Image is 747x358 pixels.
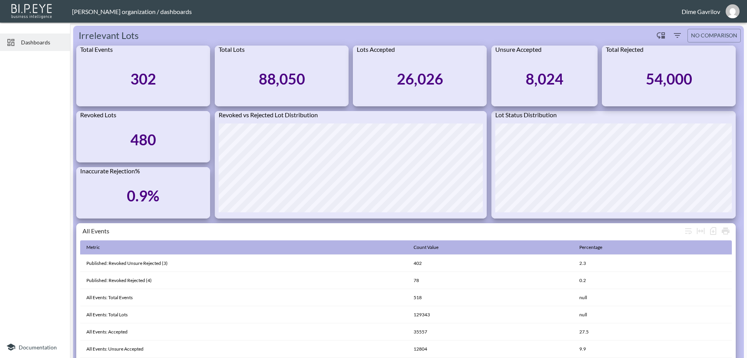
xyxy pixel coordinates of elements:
[76,46,210,58] div: Total Events
[215,46,349,58] div: Total Lots
[79,29,139,42] h5: Irrelevant Lots
[353,46,487,58] div: Lots Accepted
[720,2,745,21] button: dime@mutualart.com
[407,255,573,272] th: 402
[10,2,54,19] img: bipeye-logo
[573,323,732,340] th: 27.5
[602,46,736,58] div: Total Rejected
[491,111,736,123] div: Lot Status Distribution
[726,4,740,18] img: 824500bb9a4f4c3414e9e9585522625d
[414,243,449,252] span: Count Value
[80,340,407,358] th: All Events: Unsure Accepted
[671,29,684,42] button: Filters
[6,342,64,352] a: Documentation
[682,8,720,15] div: Dime Gavrilov
[407,323,573,340] th: 35557
[407,306,573,323] th: 129343
[707,225,719,237] div: Number of rows selected for download: 12
[80,323,407,340] th: All Events: Accepted
[655,29,667,42] div: Enable/disable chart dragging
[719,225,732,237] div: Print
[682,225,694,237] div: Wrap text
[579,243,602,252] div: Percentage
[407,340,573,358] th: 12804
[130,70,156,88] div: 302
[19,344,57,351] span: Documentation
[86,243,110,252] span: Metric
[259,70,305,88] div: 88,050
[407,272,573,289] th: 78
[491,46,598,58] div: Unsure Accepted
[76,167,210,179] div: Inaccurate Rejection%
[579,243,612,252] span: Percentage
[694,225,707,237] div: Toggle table layout between fixed and auto (default: auto)
[573,289,732,306] th: null
[127,187,160,205] div: 0.9%
[573,340,732,358] th: 9.9
[646,70,692,88] div: 54,000
[80,255,407,272] th: Published: Revoked Unsure Rejected (3)
[215,111,487,123] div: Revoked vs Rejected Lot Distribution
[80,272,407,289] th: Published: Revoked Rejected (4)
[397,70,443,88] div: 26,026
[573,306,732,323] th: null
[414,243,438,252] div: Count Value
[82,227,682,235] div: All Events
[76,111,210,123] div: Revoked Lots
[687,29,741,42] button: No comparison
[573,255,732,272] th: 2.3
[86,243,100,252] div: Metric
[21,38,64,46] span: Dashboards
[691,31,737,41] span: No comparison
[526,70,563,88] div: 8,024
[72,8,682,15] div: [PERSON_NAME] organization / dashboards
[80,289,407,306] th: All Events: Total Events
[407,289,573,306] th: 518
[130,131,156,148] div: 480
[80,306,407,323] th: All Events: Total Lots
[573,272,732,289] th: 0.2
